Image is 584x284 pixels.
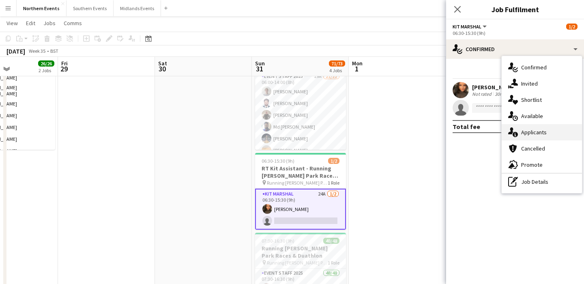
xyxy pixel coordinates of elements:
[40,18,59,28] a: Jobs
[38,60,54,67] span: 26/26
[453,24,488,30] button: Kit Marshal
[267,260,328,266] span: Running [PERSON_NAME] Park Races & Duathlon
[351,64,363,73] span: 1
[453,24,481,30] span: Kit Marshal
[39,67,54,73] div: 2 Jobs
[329,67,345,73] div: 4 Jobs
[64,19,82,27] span: Comms
[328,260,339,266] span: 1 Role
[262,238,294,244] span: 07:30-16:30 (9h)
[255,245,346,259] h3: Running [PERSON_NAME] Park Races & Duathlon
[502,174,582,190] div: Job Details
[502,92,582,108] div: Shortlist
[352,60,363,67] span: Mon
[6,47,25,55] div: [DATE]
[502,75,582,92] div: Invited
[61,60,68,67] span: Fri
[3,18,21,28] a: View
[446,4,584,15] h3: Job Fulfilment
[472,84,515,91] div: [PERSON_NAME]
[23,18,39,28] a: Edit
[157,64,167,73] span: 30
[50,48,58,54] div: BST
[27,48,47,54] span: Week 35
[17,0,67,16] button: Northern Events
[255,60,265,67] span: Sun
[323,238,339,244] span: 48/48
[255,165,346,179] h3: RT Kit Assistant - Running [PERSON_NAME] Park Races & Duathlon
[60,18,85,28] a: Comms
[255,189,346,230] app-card-role: Kit Marshal24A1/206:30-15:30 (9h)[PERSON_NAME]
[502,157,582,173] div: Promote
[114,0,161,16] button: Midlands Events
[328,180,339,186] span: 1 Role
[6,19,18,27] span: View
[502,140,582,157] div: Cancelled
[262,158,294,164] span: 06:30-15:30 (9h)
[446,39,584,59] div: Confirmed
[267,180,328,186] span: Running [PERSON_NAME] Park Races & Duathlon
[502,124,582,140] div: Applicants
[43,19,56,27] span: Jobs
[453,30,578,36] div: 06:30-15:30 (9h)
[60,64,68,73] span: 29
[255,30,346,150] app-job-card: Updated06:00-14:00 (8h)21/22Chopwell [PERSON_NAME] 5k, 10k & 10 Miles & [PERSON_NAME] Chopwell [P...
[255,153,346,230] app-job-card: 06:30-15:30 (9h)1/2RT Kit Assistant - Running [PERSON_NAME] Park Races & Duathlon Running [PERSON...
[328,158,339,164] span: 1/2
[67,0,114,16] button: Southern Events
[566,24,578,30] span: 1/2
[329,60,345,67] span: 71/73
[158,60,167,67] span: Sat
[453,123,480,131] div: Total fee
[472,91,493,97] div: Not rated
[502,59,582,75] div: Confirmed
[502,108,582,124] div: Available
[26,19,35,27] span: Edit
[254,64,265,73] span: 31
[493,91,507,97] div: 30mi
